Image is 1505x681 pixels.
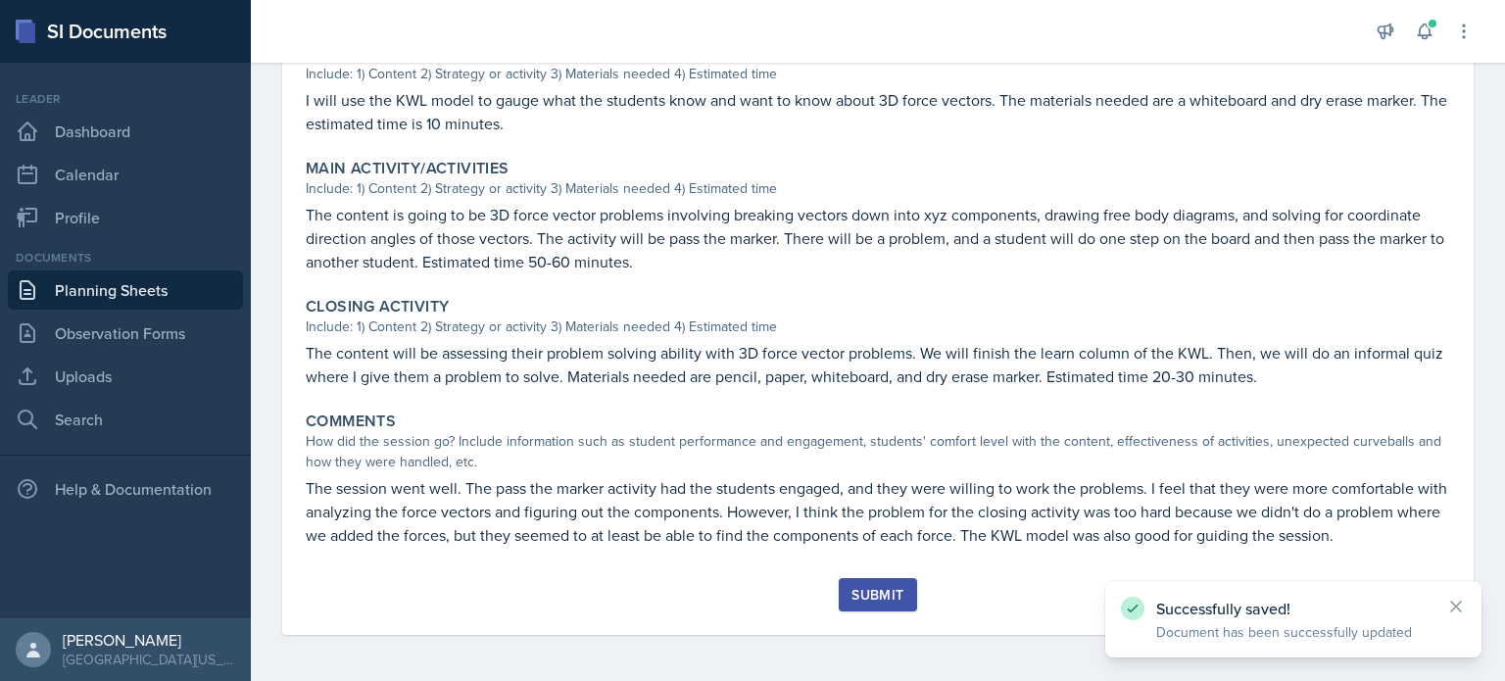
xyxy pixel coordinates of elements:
div: How did the session go? Include information such as student performance and engagement, students'... [306,431,1450,472]
a: Dashboard [8,112,243,151]
label: Comments [306,412,396,431]
div: [PERSON_NAME] [63,630,235,650]
p: The content is going to be 3D force vector problems involving breaking vectors down into xyz comp... [306,203,1450,273]
p: Document has been successfully updated [1156,622,1431,642]
div: Help & Documentation [8,469,243,509]
a: Search [8,400,243,439]
a: Uploads [8,357,243,396]
div: Documents [8,249,243,267]
a: Planning Sheets [8,270,243,310]
button: Submit [839,578,916,611]
div: Include: 1) Content 2) Strategy or activity 3) Materials needed 4) Estimated time [306,316,1450,337]
a: Calendar [8,155,243,194]
div: Submit [851,587,903,603]
div: Include: 1) Content 2) Strategy or activity 3) Materials needed 4) Estimated time [306,178,1450,199]
p: The session went well. The pass the marker activity had the students engaged, and they were willi... [306,476,1450,547]
p: Successfully saved! [1156,599,1431,618]
label: Main Activity/Activities [306,159,510,178]
div: Leader [8,90,243,108]
a: Observation Forms [8,314,243,353]
div: [GEOGRAPHIC_DATA][US_STATE] in [GEOGRAPHIC_DATA] [63,650,235,669]
p: The content will be assessing their problem solving ability with 3D force vector problems. We wil... [306,341,1450,388]
a: Profile [8,198,243,237]
p: I will use the KWL model to gauge what the students know and want to know about 3D force vectors.... [306,88,1450,135]
div: Include: 1) Content 2) Strategy or activity 3) Materials needed 4) Estimated time [306,64,1450,84]
label: Closing Activity [306,297,449,316]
